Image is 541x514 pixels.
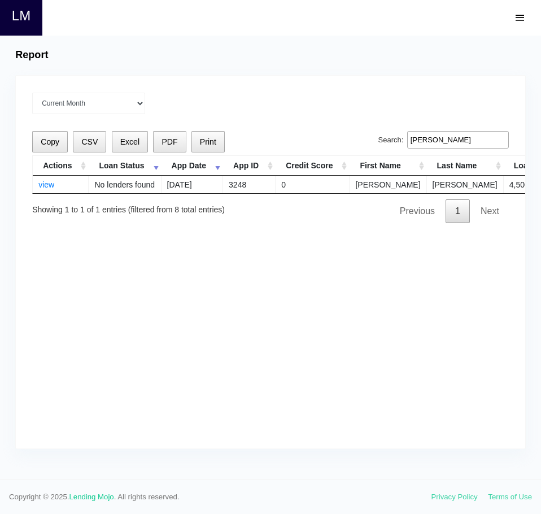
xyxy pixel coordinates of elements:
td: 3248 [223,176,276,193]
button: Print [191,131,225,153]
a: Privacy Policy [431,493,478,501]
button: Excel [112,131,149,153]
span: Copyright © 2025. . All rights reserved. [9,491,431,503]
th: Credit Score: activate to sort column ascending [276,156,350,176]
input: Search: [407,131,509,149]
button: CSV [73,131,106,153]
th: App Date: activate to sort column ascending [162,156,223,176]
td: [PERSON_NAME] [350,176,426,193]
th: App ID: activate to sort column ascending [223,156,276,176]
td: No lenders found [89,176,161,193]
th: Last Name: activate to sort column ascending [427,156,504,176]
span: Excel [120,137,139,146]
td: 0 [276,176,350,193]
div: Showing 1 to 1 of 1 entries (filtered from 8 total entries) [32,197,225,216]
a: Previous [390,199,444,223]
th: Actions: activate to sort column ascending [33,156,89,176]
td: [DATE] [162,176,223,193]
span: PDF [162,137,177,146]
button: Copy [32,131,68,153]
a: Lending Mojo [69,493,114,501]
a: view [38,180,54,189]
a: Terms of Use [488,493,532,501]
span: Print [200,137,216,146]
h4: Report [15,49,48,62]
span: CSV [81,137,98,146]
a: 1 [446,199,470,223]
span: Copy [41,137,59,146]
a: Next [471,199,509,223]
th: First Name: activate to sort column ascending [350,156,426,176]
label: Search: [378,131,509,149]
th: Loan Status: activate to sort column ascending [89,156,161,176]
button: PDF [153,131,186,153]
td: [PERSON_NAME] [427,176,504,193]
